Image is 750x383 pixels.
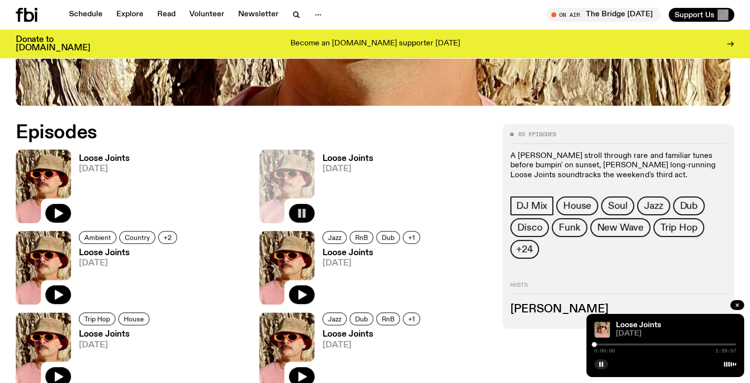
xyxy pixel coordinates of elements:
button: +2 [158,231,177,244]
a: Jazz [637,196,670,215]
a: Explore [110,8,149,22]
button: +24 [510,240,538,259]
a: Trip Hop [653,218,704,237]
a: House [118,312,149,325]
h3: Loose Joints [322,154,373,163]
span: Trip Hop [84,315,110,323]
p: Become an [DOMAIN_NAME] supporter [DATE] [290,39,460,48]
span: [DATE] [79,259,180,268]
h3: Loose Joints [79,154,130,163]
button: +1 [403,231,420,244]
a: Loose Joints[DATE] [71,249,180,305]
h3: Loose Joints [322,330,423,339]
span: Jazz [644,200,663,211]
h2: Episodes [16,124,491,142]
button: +1 [403,312,420,325]
a: Schedule [63,8,108,22]
span: House [124,315,144,323]
span: +1 [408,233,415,241]
span: 85 episodes [518,132,556,137]
span: DJ Mix [516,200,547,211]
h3: Donate to [DOMAIN_NAME] [16,36,90,52]
h3: [PERSON_NAME] [510,304,726,315]
a: Country [119,231,155,244]
span: Funk [559,222,580,233]
span: New Wave [597,222,643,233]
span: [DATE] [322,259,423,268]
span: [DATE] [322,165,373,173]
a: RnB [376,312,400,325]
span: +1 [408,315,415,323]
h3: Loose Joints [79,330,152,339]
span: 1:59:57 [715,348,736,353]
a: Funk [552,218,587,237]
img: Tyson stands in front of a paperbark tree wearing orange sunglasses, a suede bucket hat and a pin... [594,322,610,338]
a: Read [151,8,181,22]
a: Dub [673,196,705,215]
a: Loose Joints[DATE] [315,154,373,223]
img: Tyson stands in front of a paperbark tree wearing orange sunglasses, a suede bucket hat and a pin... [16,231,71,305]
a: Loose Joints [616,321,661,329]
a: Loose Joints[DATE] [315,249,423,305]
button: Support Us [669,8,734,22]
span: [DATE] [79,165,130,173]
a: Trip Hop [79,312,115,325]
p: A [PERSON_NAME] stroll through rare and familiar tunes before bumpin' on sunset, [PERSON_NAME] lo... [510,152,726,180]
span: [DATE] [322,341,423,349]
span: Ambient [84,233,111,241]
a: New Wave [590,218,650,237]
a: Dub [350,312,373,325]
span: Dub [355,315,368,323]
span: +24 [516,244,533,255]
a: RnB [350,231,373,244]
a: Newsletter [232,8,285,22]
a: Soul [601,196,634,215]
span: Trip Hop [660,222,697,233]
span: RnB [382,315,394,323]
a: House [556,196,598,215]
span: 0:00:00 [594,348,615,353]
span: Dub [680,200,698,211]
button: On AirThe Bridge [DATE] [546,8,661,22]
img: Tyson stands in front of a paperbark tree wearing orange sunglasses, a suede bucket hat and a pin... [16,150,71,223]
span: +2 [164,233,172,241]
a: Jazz [322,231,347,244]
span: [DATE] [79,341,152,349]
span: Soul [608,200,627,211]
span: Jazz [328,233,341,241]
span: RnB [355,233,368,241]
a: Dub [376,231,400,244]
span: House [563,200,591,211]
img: Tyson stands in front of a paperbark tree wearing orange sunglasses, a suede bucket hat and a pin... [259,231,315,305]
h3: Loose Joints [79,249,180,257]
span: Country [125,233,150,241]
a: DJ Mix [510,196,553,215]
span: Dub [382,233,394,241]
a: Ambient [79,231,116,244]
h3: Loose Joints [322,249,423,257]
h2: Hosts [510,282,726,294]
span: [DATE] [616,330,736,338]
span: Support Us [675,10,714,19]
a: Jazz [322,312,347,325]
span: Jazz [328,315,341,323]
a: Disco [510,218,549,237]
span: Disco [517,222,542,233]
a: Loose Joints[DATE] [71,154,130,223]
a: Volunteer [183,8,230,22]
